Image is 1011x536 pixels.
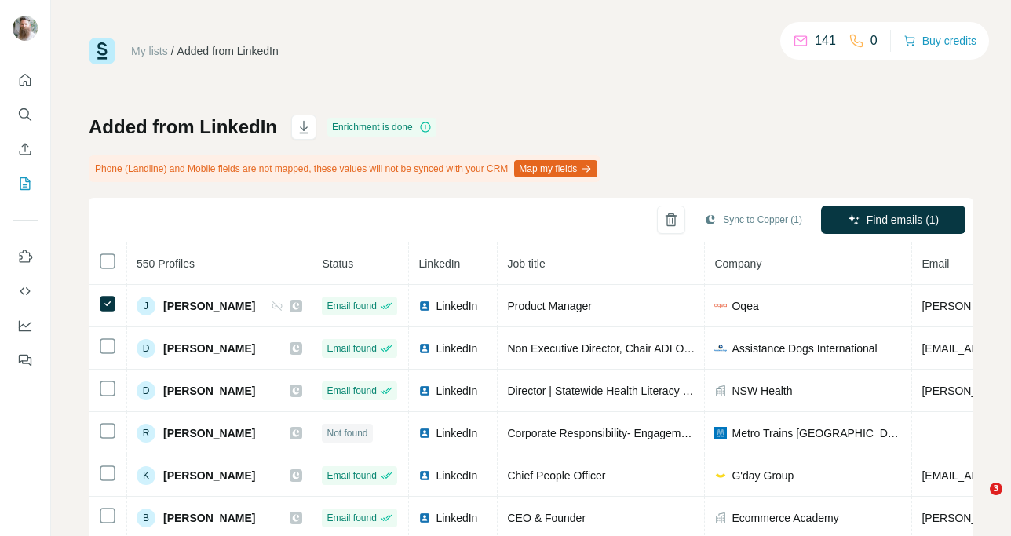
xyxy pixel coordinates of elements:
span: LinkedIn [418,257,460,270]
img: LinkedIn logo [418,469,431,482]
span: Oqea [732,298,758,314]
p: 141 [815,31,836,50]
span: [PERSON_NAME] [163,383,255,399]
button: Enrich CSV [13,135,38,163]
span: 3 [990,483,1002,495]
img: LinkedIn logo [418,342,431,355]
img: LinkedIn logo [418,427,431,439]
button: Quick start [13,66,38,94]
span: Assistance Dogs International [732,341,877,356]
img: Avatar [13,16,38,41]
img: company-logo [714,427,727,439]
div: B [137,509,155,527]
span: Corporate Responsibility- Engagement Lead [507,427,724,439]
h1: Added from LinkedIn [89,115,277,140]
span: [PERSON_NAME] [163,468,255,483]
div: J [137,297,155,315]
span: LinkedIn [436,298,477,314]
span: Non Executive Director, Chair ADI Oceania and [GEOGRAPHIC_DATA], Governance Committee [507,342,977,355]
span: 550 Profiles [137,257,195,270]
p: 0 [870,31,878,50]
div: R [137,424,155,443]
button: Sync to Copper (1) [693,208,813,232]
img: company-logo [714,300,727,312]
span: [PERSON_NAME] [163,425,255,441]
button: Map my fields [514,160,597,177]
button: Use Surfe API [13,277,38,305]
button: Feedback [13,346,38,374]
span: LinkedIn [436,425,477,441]
span: Email found [327,341,376,356]
span: LinkedIn [436,510,477,526]
span: NSW Health [732,383,792,399]
button: My lists [13,170,38,198]
button: Find emails (1) [821,206,965,234]
button: Use Surfe on LinkedIn [13,242,38,271]
span: Email [922,257,949,270]
span: Find emails (1) [867,212,940,228]
div: Phone (Landline) and Mobile fields are not mapped, these values will not be synced with your CRM [89,155,600,182]
div: K [137,466,155,485]
button: Buy credits [903,30,976,52]
span: G'day Group [732,468,794,483]
span: LinkedIn [436,468,477,483]
img: company-logo [714,342,727,355]
span: Director | Statewide Health Literacy Hub | NSW Health [507,385,772,397]
span: Ecommerce Academy [732,510,838,526]
div: Added from LinkedIn [177,43,279,59]
span: [PERSON_NAME] [163,510,255,526]
button: Search [13,100,38,129]
span: [PERSON_NAME] [163,298,255,314]
span: CEO & Founder [507,512,586,524]
iframe: Intercom live chat [958,483,995,520]
span: Email found [327,511,376,525]
span: Status [322,257,353,270]
span: LinkedIn [436,383,477,399]
img: LinkedIn logo [418,300,431,312]
img: LinkedIn logo [418,512,431,524]
span: Email found [327,299,376,313]
img: company-logo [714,469,727,482]
span: Product Manager [507,300,591,312]
span: Job title [507,257,545,270]
span: Email found [327,469,376,483]
div: Enrichment is done [327,118,436,137]
span: Metro Trains [GEOGRAPHIC_DATA] [732,425,902,441]
div: D [137,381,155,400]
span: LinkedIn [436,341,477,356]
button: Dashboard [13,312,38,340]
li: / [171,43,174,59]
span: Not found [327,426,367,440]
div: D [137,339,155,358]
img: Surfe Logo [89,38,115,64]
a: My lists [131,45,168,57]
span: Chief People Officer [507,469,605,482]
span: Email found [327,384,376,398]
span: [PERSON_NAME] [163,341,255,356]
img: LinkedIn logo [418,385,431,397]
span: Company [714,257,761,270]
